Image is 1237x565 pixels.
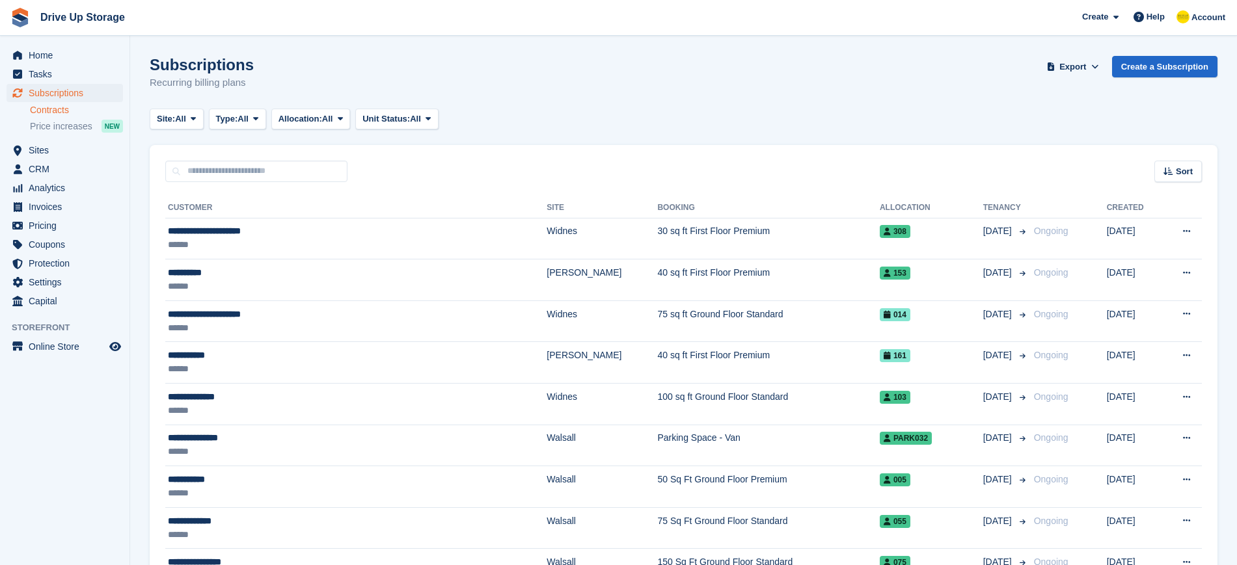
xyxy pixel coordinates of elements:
span: CRM [29,160,107,178]
span: Export [1059,60,1086,73]
span: Invoices [29,198,107,216]
span: Allocation: [279,112,322,125]
h1: Subscriptions [150,56,254,73]
span: Storefront [12,321,129,334]
img: Crispin Vitoria [1176,10,1189,23]
span: Pricing [29,217,107,235]
span: All [322,112,333,125]
span: [DATE] [983,348,1014,362]
td: 75 sq ft Ground Floor Standard [657,300,879,342]
span: Ongoing [1034,391,1068,402]
span: All [410,112,421,125]
span: Settings [29,273,107,291]
td: [DATE] [1107,342,1162,384]
a: menu [7,179,123,197]
a: Drive Up Storage [35,7,130,28]
td: 50 Sq Ft Ground Floor Premium [657,466,879,508]
a: menu [7,198,123,216]
td: [DATE] [1107,300,1162,342]
span: Protection [29,254,107,272]
td: [DATE] [1107,507,1162,549]
span: Ongoing [1034,474,1068,484]
span: Sort [1176,165,1193,178]
td: [PERSON_NAME] [547,259,657,301]
span: Ongoing [1034,432,1068,443]
span: Sites [29,141,107,159]
span: 153 [880,267,910,280]
span: Subscriptions [29,84,107,102]
button: Export [1044,56,1102,77]
span: 308 [880,225,910,238]
span: [DATE] [983,514,1014,528]
button: Unit Status: All [355,109,438,130]
span: Online Store [29,337,107,356]
span: Ongoing [1034,309,1068,319]
a: menu [7,217,123,235]
span: Site: [157,112,175,125]
td: 100 sq ft Ground Floor Standard [657,384,879,425]
a: Contracts [30,104,123,116]
td: Widnes [547,218,657,259]
span: Help [1147,10,1165,23]
span: [DATE] [983,224,1014,238]
td: 75 Sq Ft Ground Floor Standard [657,507,879,549]
a: Create a Subscription [1112,56,1217,77]
span: Ongoing [1034,516,1068,526]
a: menu [7,292,123,310]
span: Ongoing [1034,267,1068,278]
td: Walsall [547,507,657,549]
span: PARK032 [880,432,932,445]
td: [DATE] [1107,218,1162,259]
td: Widnes [547,384,657,425]
td: Walsall [547,425,657,466]
th: Customer [165,198,547,218]
a: menu [7,46,123,64]
span: [DATE] [983,308,1014,321]
span: Analytics [29,179,107,197]
a: menu [7,84,123,102]
td: [DATE] [1107,384,1162,425]
a: menu [7,141,123,159]
td: 40 sq ft First Floor Premium [657,342,879,384]
span: Home [29,46,107,64]
span: 055 [880,515,910,528]
a: menu [7,254,123,272]
td: [PERSON_NAME] [547,342,657,384]
button: Allocation: All [271,109,351,130]
img: stora-icon-8386f47178a22dfd0bd8f6a31ec36ba5ce8667c1dd55bd0f319d3a0aa187defe.svg [10,8,30,27]
td: 30 sq ft First Floor Premium [657,218,879,259]
td: [DATE] [1107,259,1162,301]
span: Tasks [29,65,107,83]
span: 014 [880,308,910,321]
span: Unit Status: [362,112,410,125]
td: 40 sq ft First Floor Premium [657,259,879,301]
span: 005 [880,473,910,486]
td: Walsall [547,466,657,508]
span: Ongoing [1034,226,1068,236]
a: menu [7,160,123,178]
span: 103 [880,391,910,404]
a: menu [7,65,123,83]
span: Price increases [30,120,92,133]
span: [DATE] [983,473,1014,486]
a: menu [7,273,123,291]
a: Price increases NEW [30,119,123,133]
a: menu [7,337,123,356]
th: Site [547,198,657,218]
a: menu [7,235,123,254]
p: Recurring billing plans [150,75,254,90]
span: [DATE] [983,431,1014,445]
span: All [175,112,186,125]
a: Preview store [107,339,123,354]
span: Coupons [29,235,107,254]
span: Type: [216,112,238,125]
span: Create [1082,10,1108,23]
span: [DATE] [983,266,1014,280]
span: Ongoing [1034,350,1068,360]
th: Tenancy [983,198,1029,218]
th: Booking [657,198,879,218]
button: Type: All [209,109,266,130]
span: 161 [880,349,910,362]
div: NEW [102,120,123,133]
span: Capital [29,292,107,310]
